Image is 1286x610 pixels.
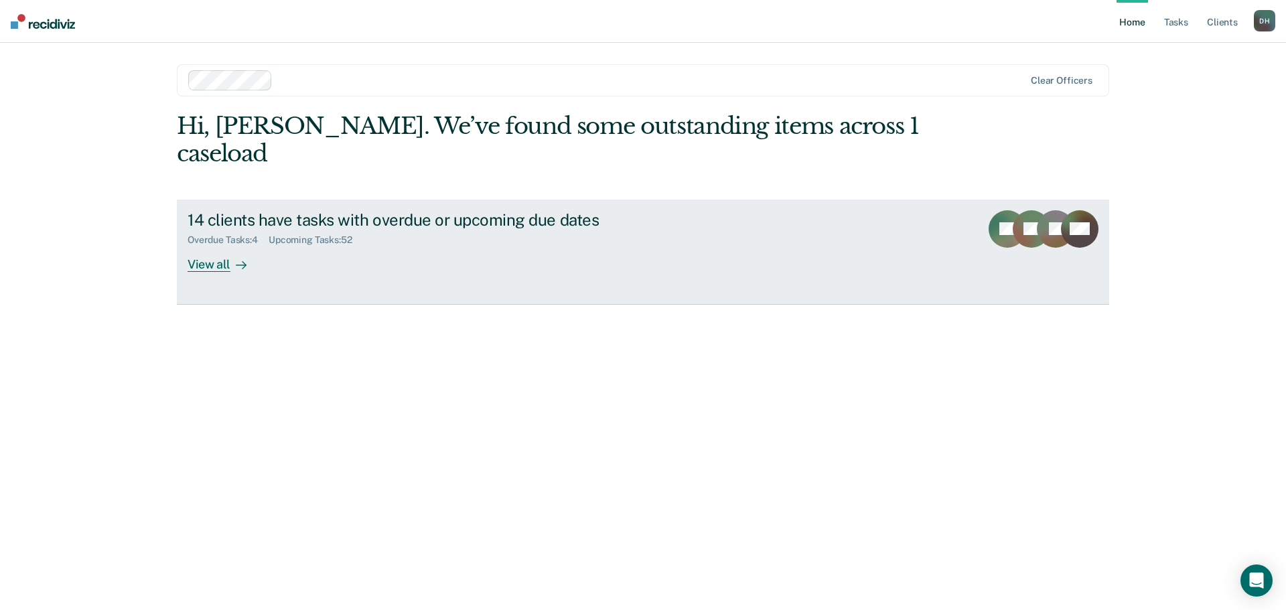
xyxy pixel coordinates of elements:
img: Recidiviz [11,14,75,29]
a: 14 clients have tasks with overdue or upcoming due datesOverdue Tasks:4Upcoming Tasks:52View all [177,200,1109,305]
div: Open Intercom Messenger [1240,564,1273,597]
div: Overdue Tasks : 4 [188,234,269,246]
div: Hi, [PERSON_NAME]. We’ve found some outstanding items across 1 caseload [177,112,923,167]
div: Clear officers [1031,75,1092,86]
div: View all [188,246,263,272]
div: 14 clients have tasks with overdue or upcoming due dates [188,210,658,230]
div: D H [1254,10,1275,31]
div: Upcoming Tasks : 52 [269,234,363,246]
button: DH [1254,10,1275,31]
